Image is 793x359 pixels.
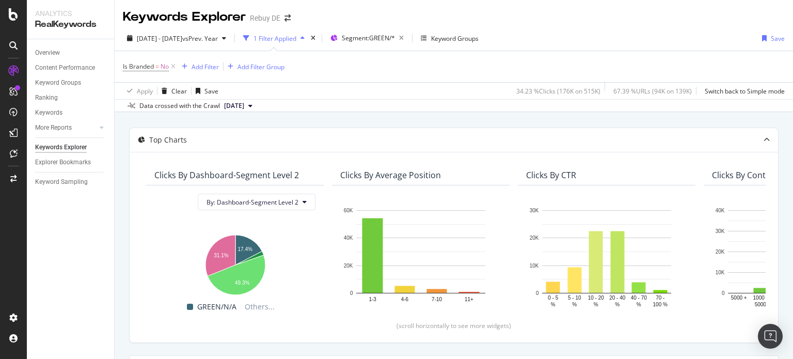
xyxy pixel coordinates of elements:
[35,77,107,88] a: Keyword Groups
[609,295,626,301] text: 20 - 40
[171,87,187,96] div: Clear
[155,62,159,71] span: =
[35,177,107,188] a: Keyword Sampling
[284,14,291,22] div: arrow-right-arrow-left
[197,301,236,313] span: GREEN/N/A
[154,230,315,296] svg: A chart.
[369,296,376,302] text: 1-3
[178,60,219,73] button: Add Filter
[137,87,153,96] div: Apply
[344,236,353,241] text: 40K
[656,295,664,301] text: 70 -
[536,290,539,296] text: 0
[137,34,182,43] span: [DATE] - [DATE]
[214,253,228,258] text: 31.1%
[631,295,647,301] text: 40 - 70
[139,101,220,111] div: Data crossed with the Crawl
[35,92,58,103] div: Ranking
[568,295,581,301] text: 5 - 10
[344,263,353,269] text: 20K
[716,270,725,275] text: 10K
[35,63,107,73] a: Content Performance
[220,100,257,112] button: [DATE]
[530,236,539,241] text: 20K
[758,30,785,46] button: Save
[123,62,154,71] span: Is Branded
[161,59,169,74] span: No
[35,48,60,58] div: Overview
[326,30,408,46] button: Segment:GREEN/*
[35,107,107,118] a: Keywords
[204,87,218,96] div: Save
[722,290,725,296] text: 0
[35,63,95,73] div: Content Performance
[551,302,556,307] text: %
[149,135,187,145] div: Top Charts
[35,19,106,30] div: RealKeywords
[653,302,668,307] text: 100 %
[237,247,252,253] text: 17.4%
[588,295,605,301] text: 10 - 20
[241,301,279,313] span: Others...
[35,107,62,118] div: Keywords
[613,87,692,96] div: 67.39 % URLs ( 94K on 139K )
[716,249,725,255] text: 20K
[615,302,620,307] text: %
[35,177,88,188] div: Keyword Sampling
[344,208,353,213] text: 60K
[235,280,249,286] text: 49.3%
[526,205,687,309] div: A chart.
[192,63,219,71] div: Add Filter
[250,13,280,23] div: Rebuy DE
[401,296,409,302] text: 4-6
[35,122,97,133] a: More Reports
[340,170,441,180] div: Clicks By Average Position
[771,34,785,43] div: Save
[716,208,725,213] text: 40K
[309,33,318,43] div: times
[594,302,598,307] text: %
[35,48,107,58] a: Overview
[207,198,298,207] span: By: Dashboard-Segment Level 2
[572,302,577,307] text: %
[753,295,768,301] text: 1000 -
[224,60,284,73] button: Add Filter Group
[432,296,442,302] text: 7-10
[35,77,81,88] div: Keyword Groups
[253,34,296,43] div: 1 Filter Applied
[340,205,501,309] svg: A chart.
[35,8,106,19] div: Analytics
[239,30,309,46] button: 1 Filter Applied
[35,122,72,133] div: More Reports
[35,142,107,153] a: Keywords Explorer
[530,263,539,269] text: 10K
[705,87,785,96] div: Switch back to Simple mode
[755,302,767,307] text: 5000
[731,295,747,301] text: 5000 +
[342,34,395,42] span: Segment: GREEN/*
[431,34,479,43] div: Keyword Groups
[350,290,353,296] text: 0
[417,30,483,46] button: Keyword Groups
[548,295,558,301] text: 0 - 5
[516,87,600,96] div: 34.23 % Clicks ( 176K on 515K )
[142,321,766,330] div: (scroll horizontally to see more widgets)
[154,170,299,180] div: Clicks By Dashboard-Segment Level 2
[637,302,641,307] text: %
[198,194,315,210] button: By: Dashboard-Segment Level 2
[192,83,218,99] button: Save
[35,157,91,168] div: Explorer Bookmarks
[35,92,107,103] a: Ranking
[35,142,87,153] div: Keywords Explorer
[123,30,230,46] button: [DATE] - [DATE]vsPrev. Year
[716,228,725,234] text: 30K
[123,83,153,99] button: Apply
[157,83,187,99] button: Clear
[224,101,244,111] span: 2025 Aug. 26th
[237,63,284,71] div: Add Filter Group
[35,157,107,168] a: Explorer Bookmarks
[530,208,539,213] text: 30K
[526,170,576,180] div: Clicks By CTR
